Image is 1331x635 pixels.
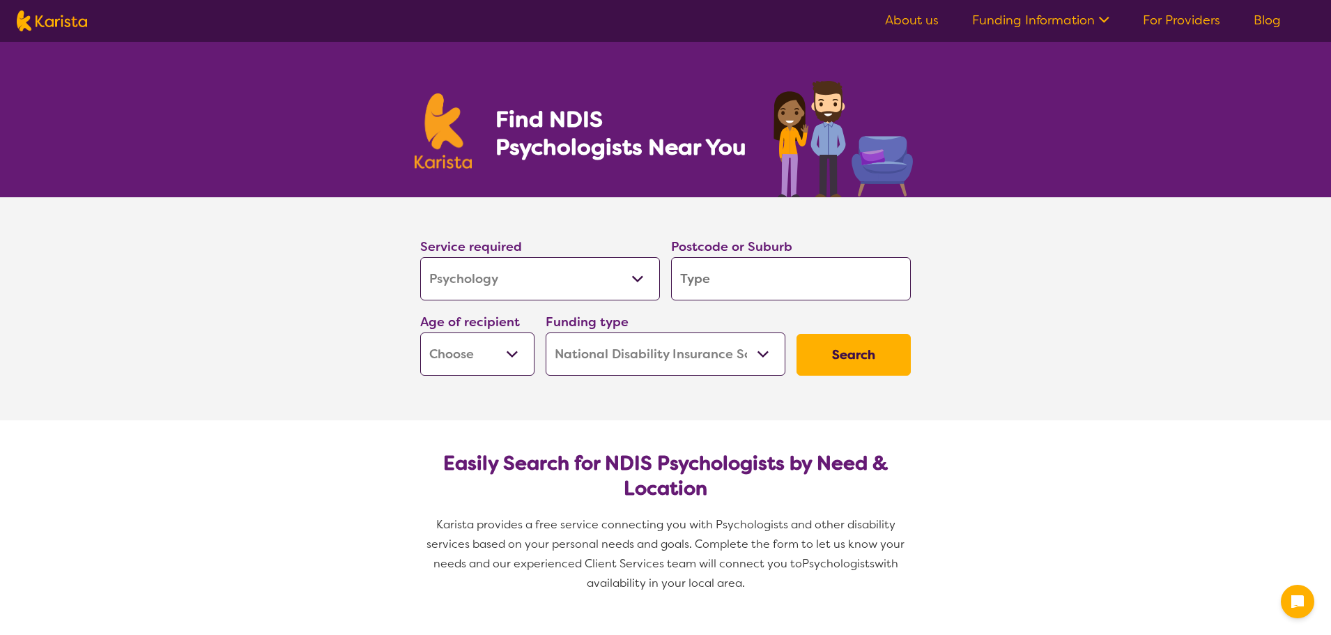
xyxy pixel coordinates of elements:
label: Postcode or Suburb [671,238,792,255]
img: Karista logo [415,93,472,169]
span: Psychologists [802,556,875,571]
h1: Find NDIS Psychologists Near You [495,105,753,161]
img: Karista logo [17,10,87,31]
label: Service required [420,238,522,255]
a: Blog [1254,12,1281,29]
button: Search [797,334,911,376]
h2: Easily Search for NDIS Psychologists by Need & Location [431,451,900,501]
a: About us [885,12,939,29]
label: Age of recipient [420,314,520,330]
a: Funding Information [972,12,1109,29]
input: Type [671,257,911,300]
img: psychology [769,75,916,197]
a: For Providers [1143,12,1220,29]
label: Funding type [546,314,629,330]
span: Karista provides a free service connecting you with Psychologists and other disability services b... [426,517,907,571]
